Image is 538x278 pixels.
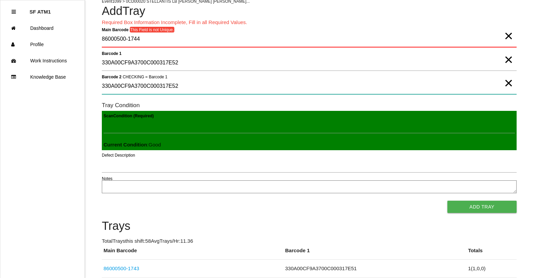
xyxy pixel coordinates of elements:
a: Knowledge Base [0,69,85,85]
a: Work Instructions [0,53,85,69]
b: Current Condition [104,142,147,147]
a: Dashboard [0,20,85,36]
a: 86000500-1743 [104,265,139,271]
h4: Add Tray [102,5,517,18]
p: SF ATM1 [30,4,51,15]
td: 330A00CF9A3700C000317E51 [283,260,466,278]
span: Clear Input [504,46,513,60]
th: Totals [466,247,517,260]
th: Main Barcode [102,247,283,260]
h4: Trays [102,220,517,233]
div: Close [12,4,16,20]
a: Profile [0,36,85,53]
span: Clear Input [504,69,513,83]
th: Barcode 1 [283,247,466,260]
input: Required [102,32,517,47]
b: Barcode 2 [102,74,122,79]
h6: Tray Condition [102,102,517,108]
p: Required Box Information Incomplete, Fill in all Required Values. [102,19,517,26]
span: : Good [104,142,161,147]
label: Defect Description [102,152,135,158]
b: Scan Condition (Required) [104,113,154,118]
span: This Field is not Unique. [130,27,174,33]
label: Notes [102,176,112,182]
td: 1 ( 1 , 0 , 0 ) [466,260,517,278]
span: Clear Input [504,22,513,36]
button: Add Tray [447,201,517,213]
span: CHECKING = Barcode 1 [123,74,167,79]
b: Main Barcode [102,27,129,32]
p: Total Trays this shift: 58 Avg Trays /Hr: 11.36 [102,237,517,245]
b: Barcode 1 [102,51,122,56]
